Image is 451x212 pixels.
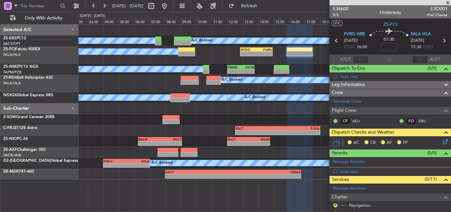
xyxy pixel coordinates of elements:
[403,140,408,146] span: FP
[427,12,448,18] span: Pref Charter
[3,41,20,46] a: FACT/CPT
[430,56,440,63] span: ALDT
[3,47,40,51] a: ZS-FCIFalcon 900EX
[332,81,365,89] span: Leg Information
[3,65,38,69] a: ZS-NMZPC12 NGX
[191,36,212,46] div: A/C Booked
[160,137,182,141] div: FACT
[243,18,259,24] div: 13:00
[134,18,150,24] div: 06:00
[112,3,143,9] span: [DATE] - [DATE]
[341,202,370,208] a: --- - Navigation
[181,18,196,24] div: 09:00
[119,18,134,24] div: 05:00
[3,70,21,75] a: FAPM/PZB
[333,203,337,207] button: R
[332,176,349,184] span: Services
[333,12,349,18] span: 5/5
[233,174,300,178] div: -
[150,18,165,24] div: 07:00
[7,13,72,23] button: Only With Activity
[3,170,34,174] a: ER-MDR747-400
[278,126,320,130] div: FOOL
[305,18,321,24] div: 17:00
[241,65,254,69] div: FAOR
[72,18,88,24] div: 02:00
[353,140,359,146] span: AC
[166,170,233,174] div: FACT
[17,16,70,21] span: Only With Activity
[196,18,212,24] div: 10:00
[333,5,349,12] span: 534600
[425,176,437,183] span: (0/11)
[212,18,227,24] div: 11:00
[3,81,21,86] a: FALA/HLA
[103,18,119,24] div: 04:00
[160,142,182,146] div: -
[126,163,149,167] div: -
[3,137,17,141] span: ZS-NIO
[228,142,249,146] div: -
[228,137,249,141] div: FACT
[3,47,15,51] span: ZS-FCI
[3,65,18,69] span: ZS-NMZ
[166,174,233,178] div: -
[274,18,290,24] div: 15:00
[332,149,347,157] span: Permits
[3,153,21,158] a: FAOR/JNB
[387,140,392,146] span: AF
[259,18,274,24] div: 14:00
[222,75,242,85] div: A/C Booked
[332,129,395,136] span: Dispatch Checks and Weather
[139,142,160,146] div: -
[411,37,424,44] span: [DATE]
[3,148,46,152] a: ZS-AKFChallenger 350
[3,148,17,152] span: ZS-AKF
[3,126,17,130] span: C-FRJZ
[290,18,305,24] div: 16:00
[333,98,362,105] a: Schedule Crew
[344,37,358,44] span: [DATE]
[256,48,272,52] div: FVRG
[427,149,437,156] span: (0/0)
[353,56,368,64] input: --:--
[344,44,355,51] span: ETOT
[225,1,265,11] button: Refresh
[241,69,254,73] div: -
[427,65,437,72] span: (0/0)
[344,31,365,38] span: FVRG HRE
[331,20,343,26] button: UTC
[418,118,433,124] a: SRU
[126,159,149,163] div: FALA
[332,193,348,201] span: Charter
[139,137,160,141] div: BALM
[3,76,17,80] span: ZT-REH
[370,140,376,146] span: CR
[321,18,336,24] div: 18:00
[332,89,343,97] span: Crew
[3,115,54,119] a: Z-SGWGrand Caravan 208B
[249,142,269,146] div: -
[3,36,26,40] a: ZS-ERSPC12
[427,5,448,12] span: EXD001
[340,117,351,125] div: CP
[380,9,401,16] div: Underway
[235,4,263,8] span: Refresh
[249,137,269,141] div: BALM
[3,93,53,97] a: N53GXGlobal Express XRS
[3,52,21,57] a: FALA/HLA
[3,93,17,97] span: N53GX
[357,44,367,51] span: 16:00
[3,170,19,174] span: ER-MDR
[236,131,278,135] div: -
[352,118,367,124] a: ADJ
[406,117,417,125] div: FO
[278,131,320,135] div: -
[384,36,394,43] span: 01:30
[165,18,181,24] div: 08:00
[227,18,243,24] div: 12:00
[333,159,365,165] a: Manage Permits
[233,170,300,174] div: OMAA
[340,74,448,79] div: Add new
[104,159,126,163] div: FNLU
